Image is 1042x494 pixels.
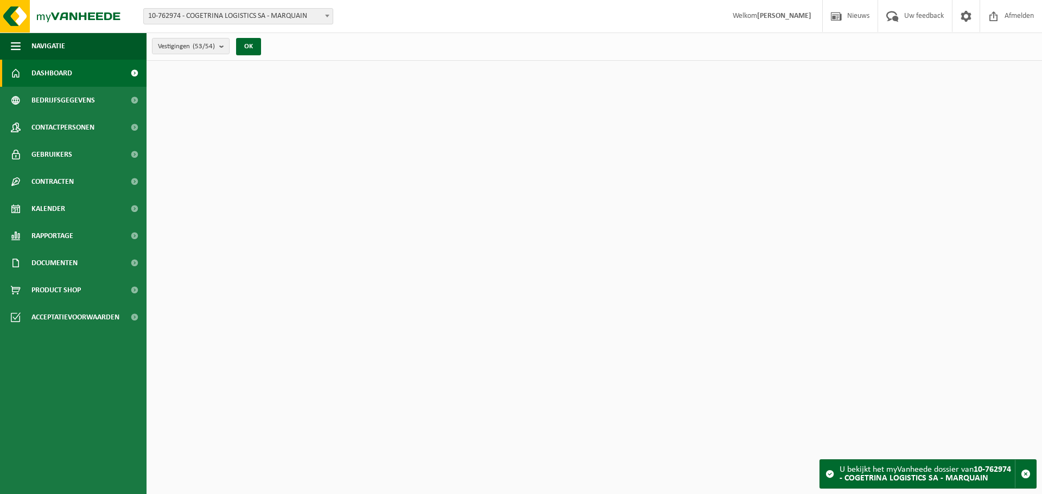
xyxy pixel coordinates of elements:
span: Dashboard [31,60,72,87]
span: Kalender [31,195,65,222]
count: (53/54) [193,43,215,50]
span: Acceptatievoorwaarden [31,304,119,331]
strong: 10-762974 - COGETRINA LOGISTICS SA - MARQUAIN [840,465,1011,483]
span: Gebruikers [31,141,72,168]
span: Rapportage [31,222,73,249]
span: Contracten [31,168,74,195]
button: Vestigingen(53/54) [152,38,230,54]
span: Navigatie [31,33,65,60]
span: 10-762974 - COGETRINA LOGISTICS SA - MARQUAIN [144,9,333,24]
span: Documenten [31,249,78,277]
span: Bedrijfsgegevens [31,87,95,114]
div: U bekijkt het myVanheede dossier van [840,460,1015,488]
button: OK [236,38,261,55]
strong: [PERSON_NAME] [757,12,811,20]
span: 10-762974 - COGETRINA LOGISTICS SA - MARQUAIN [143,8,333,24]
span: Product Shop [31,277,81,304]
span: Contactpersonen [31,114,94,141]
span: Vestigingen [158,39,215,55]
